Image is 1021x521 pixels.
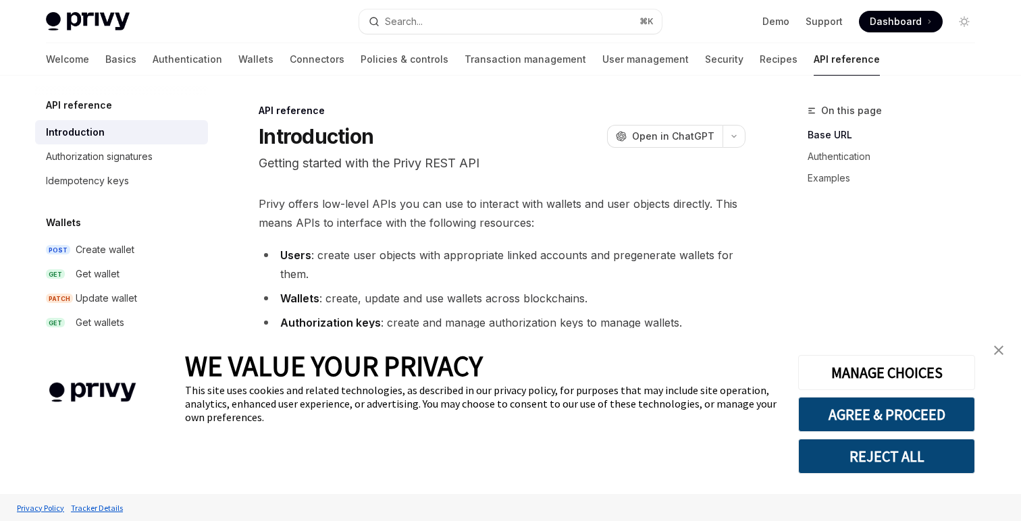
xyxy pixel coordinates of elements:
[705,43,743,76] a: Security
[76,290,137,306] div: Update wallet
[153,43,222,76] a: Authentication
[821,103,882,119] span: On this page
[46,97,112,113] h5: API reference
[259,289,745,308] li: : create, update and use wallets across blockchains.
[46,318,65,328] span: GET
[994,346,1003,355] img: close banner
[46,245,70,255] span: POST
[806,15,843,28] a: Support
[953,11,975,32] button: Toggle dark mode
[46,148,153,165] div: Authorization signatures
[639,16,654,27] span: ⌘ K
[798,439,975,474] button: REJECT ALL
[14,496,68,520] a: Privacy Policy
[280,316,381,329] strong: Authorization keys
[46,43,89,76] a: Welcome
[259,154,745,173] p: Getting started with the Privy REST API
[185,383,778,424] div: This site uses cookies and related technologies, as described in our privacy policy, for purposes...
[46,294,73,304] span: PATCH
[798,355,975,390] button: MANAGE CHOICES
[385,13,423,30] div: Search...
[35,169,208,193] a: Idempotency keys
[290,43,344,76] a: Connectors
[105,43,136,76] a: Basics
[46,12,130,31] img: light logo
[35,262,208,286] a: GETGet wallet
[361,43,448,76] a: Policies & controls
[359,9,662,34] button: Search...⌘K
[76,314,124,331] div: Get wallets
[68,496,126,520] a: Tracker Details
[35,286,208,310] a: PATCHUpdate wallet
[35,120,208,144] a: Introduction
[46,215,81,231] h5: Wallets
[602,43,689,76] a: User management
[280,248,311,262] strong: Users
[46,124,105,140] div: Introduction
[280,292,319,305] strong: Wallets
[808,124,986,146] a: Base URL
[762,15,789,28] a: Demo
[808,167,986,189] a: Examples
[760,43,797,76] a: Recipes
[259,194,745,232] span: Privy offers low-level APIs you can use to interact with wallets and user objects directly. This ...
[259,124,373,148] h1: Introduction
[259,104,745,117] div: API reference
[808,146,986,167] a: Authentication
[870,15,922,28] span: Dashboard
[465,43,586,76] a: Transaction management
[46,173,129,189] div: Idempotency keys
[35,238,208,262] a: POSTCreate wallet
[46,269,65,279] span: GET
[20,363,165,422] img: company logo
[35,310,208,335] a: GETGet wallets
[259,313,745,332] li: : create and manage authorization keys to manage wallets.
[76,242,134,258] div: Create wallet
[607,125,723,148] button: Open in ChatGPT
[185,348,483,383] span: WE VALUE YOUR PRIVACY
[985,337,1012,364] a: close banner
[798,397,975,432] button: AGREE & PROCEED
[35,144,208,169] a: Authorization signatures
[632,130,714,143] span: Open in ChatGPT
[259,246,745,283] li: : create user objects with appropriate linked accounts and pregenerate wallets for them.
[859,11,943,32] a: Dashboard
[814,43,880,76] a: API reference
[238,43,273,76] a: Wallets
[76,266,120,282] div: Get wallet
